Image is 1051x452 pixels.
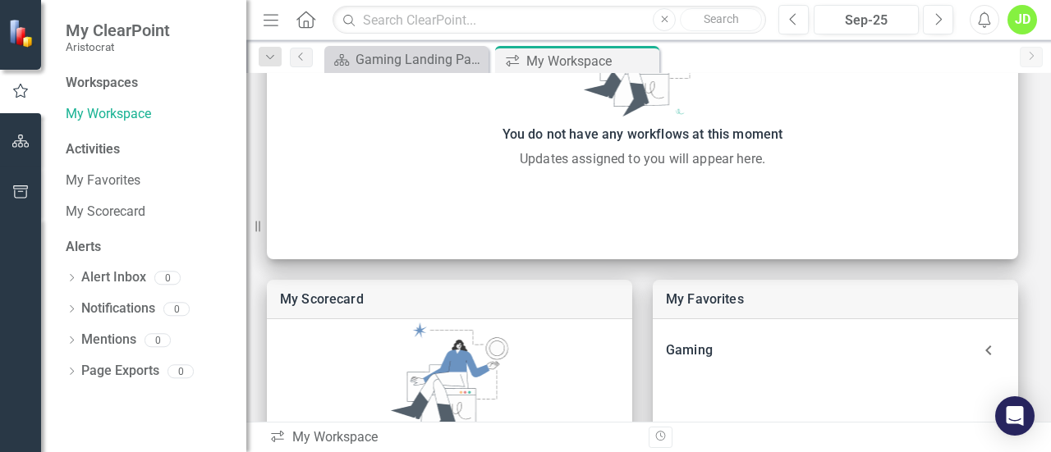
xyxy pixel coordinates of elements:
[356,49,484,70] div: Gaming Landing Page
[81,268,146,287] a: Alert Inbox
[666,339,972,362] div: Gaming
[66,203,230,221] a: My Scorecard
[66,171,230,190] a: My Favorites
[81,331,136,349] a: Mentions
[995,396,1035,436] div: Open Intercom Messenger
[680,8,762,31] button: Search
[275,149,1010,169] div: Updates assigned to you will appear here.
[163,302,190,316] div: 0
[269,428,636,447] div: My Workspace
[280,291,364,307] a: My Scorecard
[81,362,159,381] a: Page Exports
[704,12,739,25] span: Search
[819,11,913,30] div: Sep-25
[275,123,1010,146] div: You do not have any workflows at this moment
[168,364,194,378] div: 0
[154,271,181,285] div: 0
[328,49,484,70] a: Gaming Landing Page
[66,238,230,257] div: Alerts
[145,333,171,347] div: 0
[653,332,1018,368] div: Gaming
[66,140,230,159] div: Activities
[666,291,744,307] a: My Favorites
[81,299,155,318] a: Notifications
[66,21,170,40] span: My ClearPoint
[8,18,37,47] img: ClearPoint Strategy
[526,51,655,71] div: My Workspace
[66,74,138,93] div: Workspaces
[66,105,230,124] a: My Workspace
[1007,5,1037,34] button: JD
[333,6,766,34] input: Search ClearPoint...
[814,5,919,34] button: Sep-25
[66,40,170,53] small: Aristocrat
